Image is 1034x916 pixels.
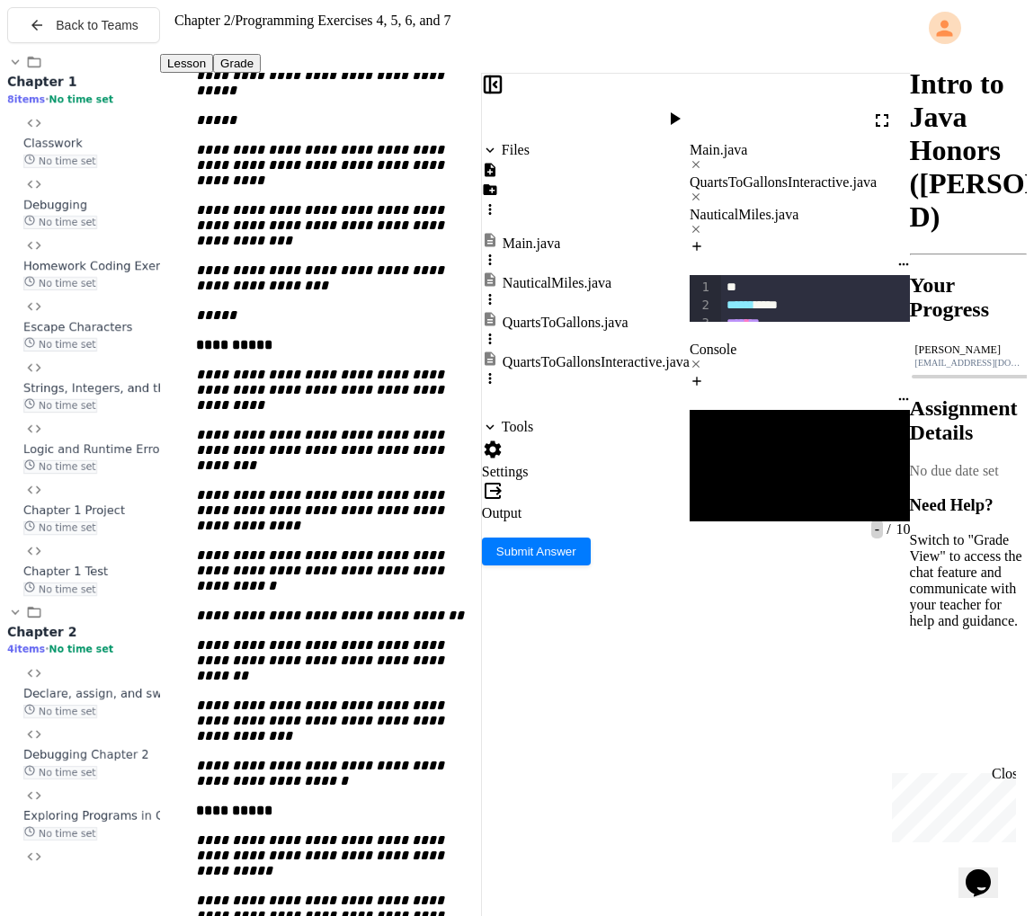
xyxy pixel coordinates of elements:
span: No time set [49,93,113,105]
button: Back to Teams [7,7,160,43]
div: Tools [502,419,533,435]
span: Exploring Programs in Chapter 2 [23,809,213,823]
div: Main.java [690,142,911,174]
button: Submit Answer [482,538,591,565]
span: Homework Coding Exercises [23,259,189,272]
div: 3 [690,315,712,333]
div: My Account [910,7,1027,49]
span: Debugging [23,198,87,211]
div: No due date set [910,463,1027,479]
span: • [45,643,49,655]
span: Logic and Runtime Errors [23,442,171,456]
div: To enrich screen reader interactions, please activate Accessibility in Grammarly extension settings [721,275,929,849]
button: Grade [213,54,261,73]
span: - [871,520,883,538]
span: 8 items [7,93,45,105]
div: Console [690,342,911,358]
span: Submit Answer [496,545,576,558]
button: Lesson [160,54,213,73]
span: No time set [23,399,97,413]
span: No time set [23,216,97,229]
span: Debugging Chapter 2 [23,748,149,761]
h2: Assignment Details [910,396,1027,445]
div: Console [690,342,911,374]
div: NauticalMiles.java [503,275,611,291]
span: No time set [23,705,97,718]
span: No time set [23,460,97,474]
div: QuartsToGallonsInteractive.java [503,354,690,370]
h1: Intro to Java Honors ([PERSON_NAME] D) [910,67,1027,234]
div: 2 [690,297,712,315]
iframe: chat widget [885,766,1016,842]
div: QuartsToGallonsInteractive.java [690,174,911,191]
div: Output [482,505,690,521]
div: Files [502,142,530,158]
div: NauticalMiles.java [690,207,911,223]
div: [PERSON_NAME] [915,343,1021,357]
span: 4 items [7,644,45,655]
span: No time set [23,521,97,535]
div: QuartsToGallonsInteractive.java [690,174,911,207]
div: 1 [690,279,712,297]
span: 10 [893,521,911,537]
p: Switch to "Grade View" to access the chat feature and communicate with your teacher for help and ... [910,532,1027,629]
span: No time set [23,155,97,168]
div: QuartsToGallons.java [503,315,628,331]
span: Classwork [23,137,83,150]
div: Main.java [503,236,560,252]
span: Escape Characters [23,320,132,333]
span: No time set [49,644,113,655]
span: Chapter 1 Test [23,565,108,578]
span: No time set [23,583,97,596]
span: No time set [23,277,97,290]
span: Strings, Integers, and the + Operator [23,381,242,395]
span: No time set [23,827,97,840]
span: Chapter 2 [7,625,76,639]
div: Main.java [690,142,911,158]
span: Chapter 1 [7,75,76,89]
span: Declare, assign, and swap values of variables [23,687,290,700]
span: Back to Teams [56,18,138,32]
span: No time set [23,338,97,351]
iframe: chat widget [958,844,1016,898]
span: / [231,13,235,28]
span: Chapter 1 Project [23,503,125,517]
div: NauticalMiles.java [690,207,911,239]
h2: Your Progress [910,273,1027,322]
span: No time set [23,766,97,779]
span: • [45,93,49,105]
div: [EMAIL_ADDRESS][DOMAIN_NAME] [915,358,1021,368]
span: / [887,521,890,537]
div: Chat with us now!Close [7,7,124,114]
div: Settings [482,464,690,480]
h3: Need Help? [910,495,1027,515]
span: Programming Exercises 4, 5, 6, and 7 [235,13,450,28]
span: Chapter 2 [174,13,231,28]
